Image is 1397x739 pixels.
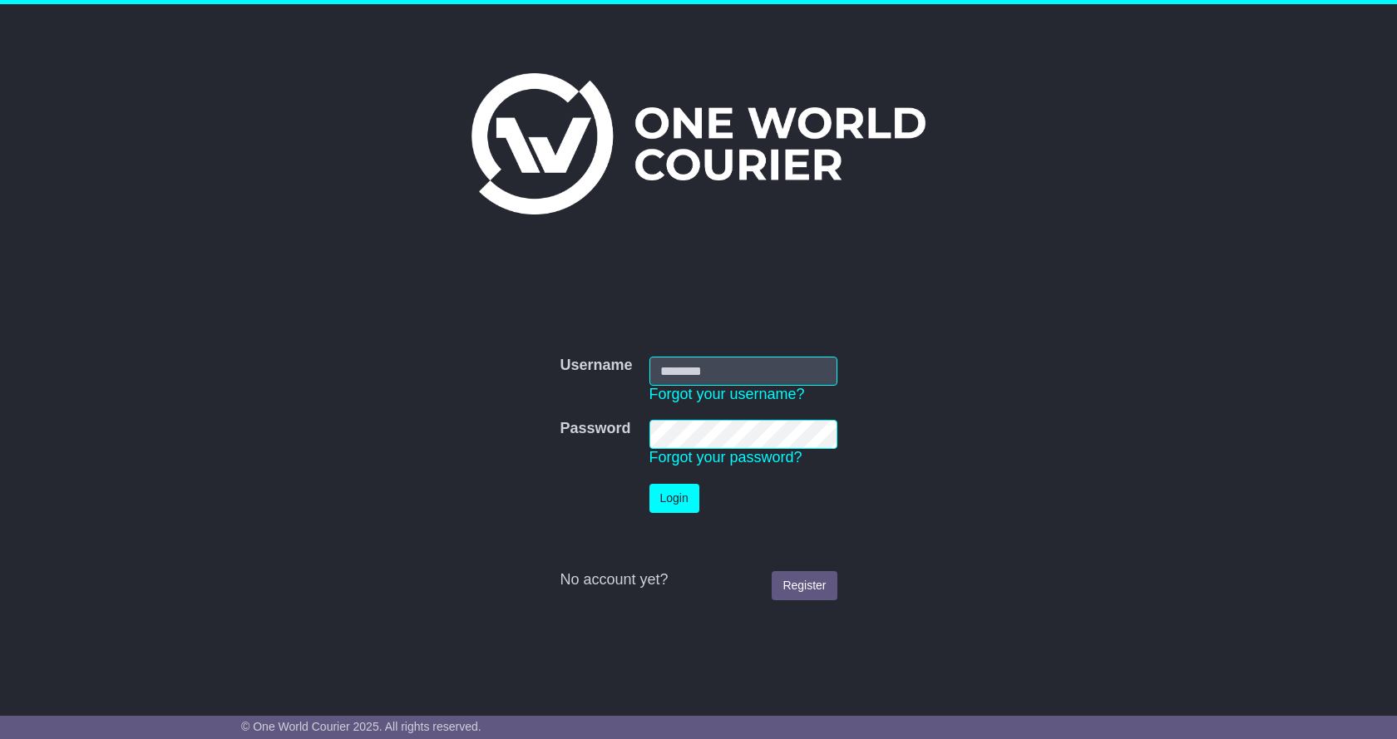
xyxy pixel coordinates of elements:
a: Forgot your username? [649,386,805,402]
div: No account yet? [560,571,837,589]
a: Forgot your password? [649,449,802,466]
span: © One World Courier 2025. All rights reserved. [241,720,481,733]
a: Register [772,571,837,600]
label: Password [560,420,630,438]
label: Username [560,357,632,375]
button: Login [649,484,699,513]
img: One World [471,73,926,214]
